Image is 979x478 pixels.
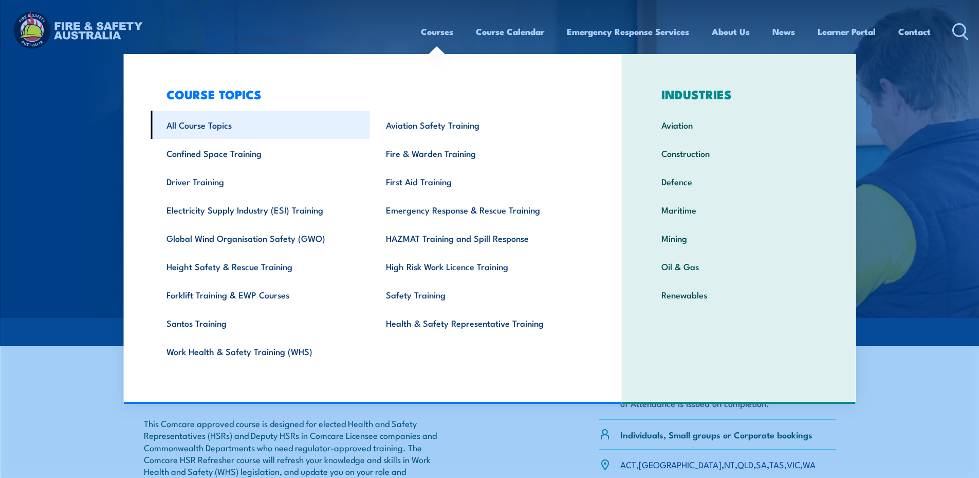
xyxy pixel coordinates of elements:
[370,224,589,252] a: HAZMAT Training and Spill Response
[620,429,812,440] p: Individuals, Small groups or Corporate bookings
[645,139,832,167] a: Construction
[645,252,832,280] a: Oil & Gas
[769,458,784,470] a: TAS
[151,252,370,280] a: Height Safety & Rescue Training
[370,167,589,196] a: First Aid Training
[370,196,589,224] a: Emergency Response & Rescue Training
[370,309,589,337] a: Health & Safety Representative Training
[151,139,370,167] a: Confined Space Training
[151,337,370,365] a: Work Health & Safety Training (WHS)
[476,18,544,45] a: Course Calendar
[639,458,722,470] a: [GEOGRAPHIC_DATA]
[645,167,832,196] a: Defence
[724,458,735,470] a: NT
[151,167,370,196] a: Driver Training
[803,458,816,470] a: WA
[737,458,753,470] a: QLD
[151,280,370,309] a: Forklift Training & EWP Courses
[645,111,832,139] a: Aviation
[645,87,832,101] h3: INDUSTRIES
[421,18,453,45] a: Courses
[620,385,836,410] li: This is a non-accredited training course, a Certificate of Attendance is issued on completion.
[370,139,589,167] a: Fire & Warden Training
[645,280,832,309] a: Renewables
[712,18,750,45] a: About Us
[567,18,689,45] a: Emergency Response Services
[645,224,832,252] a: Mining
[151,196,370,224] a: Electricity Supply Industry (ESI) Training
[818,18,876,45] a: Learner Portal
[756,458,767,470] a: SA
[787,458,800,470] a: VIC
[898,18,931,45] a: Contact
[370,280,589,309] a: Safety Training
[151,224,370,252] a: Global Wind Organisation Safety (GWO)
[370,252,589,280] a: High Risk Work Licence Training
[151,309,370,337] a: Santos Training
[620,458,816,470] p: , , , , , , ,
[772,18,795,45] a: News
[370,111,589,139] a: Aviation Safety Training
[645,196,832,224] a: Maritime
[620,458,636,470] a: ACT
[151,111,370,139] a: All Course Topics
[151,87,589,101] h3: COURSE TOPICS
